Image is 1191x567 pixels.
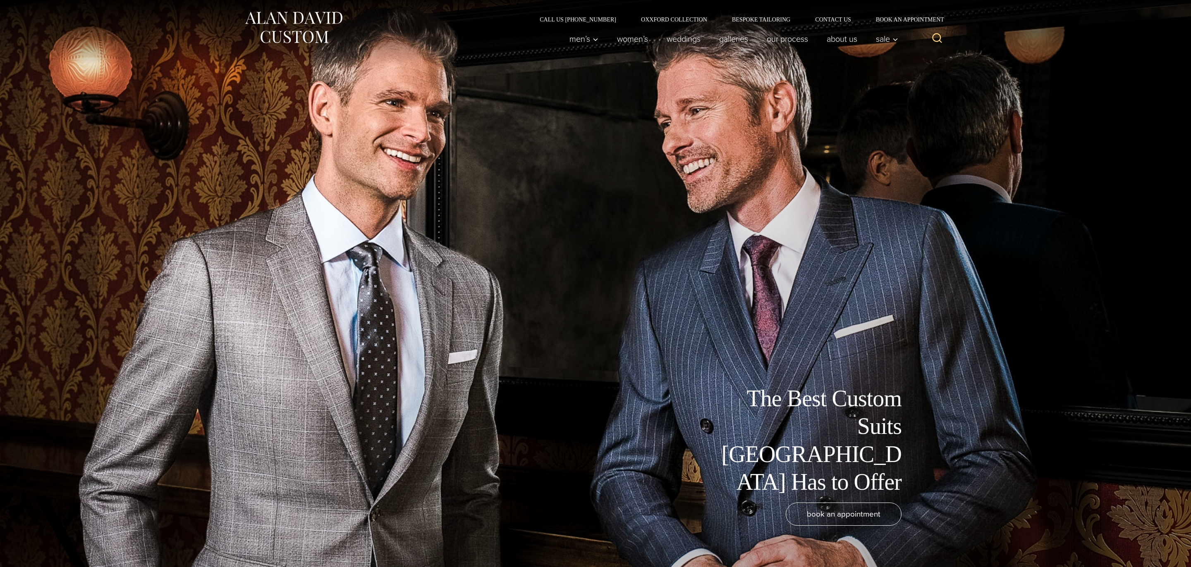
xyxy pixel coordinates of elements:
[658,31,710,47] a: weddings
[527,17,947,22] nav: Secondary Navigation
[818,31,867,47] a: About Us
[608,31,658,47] a: Women’s
[758,31,818,47] a: Our Process
[807,508,880,520] span: book an appointment
[244,9,343,46] img: Alan David Custom
[803,17,863,22] a: Contact Us
[786,503,902,526] a: book an appointment
[927,29,947,49] button: View Search Form
[629,17,720,22] a: Oxxford Collection
[876,35,898,43] span: Sale
[569,35,598,43] span: Men’s
[715,385,902,496] h1: The Best Custom Suits [GEOGRAPHIC_DATA] Has to Offer
[527,17,629,22] a: Call Us [PHONE_NUMBER]
[710,31,758,47] a: Galleries
[720,17,803,22] a: Bespoke Tailoring
[560,31,903,47] nav: Primary Navigation
[863,17,947,22] a: Book an Appointment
